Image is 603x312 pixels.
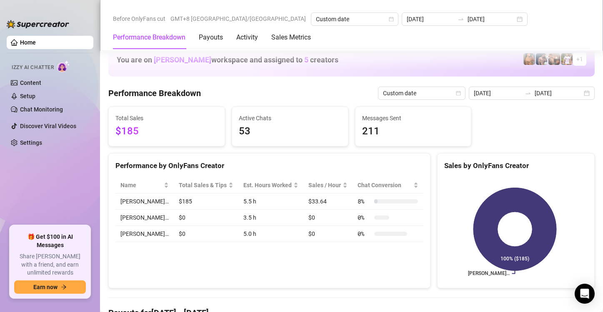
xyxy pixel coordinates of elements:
[316,13,393,25] span: Custom date
[525,90,531,97] span: swap-right
[115,210,174,226] td: [PERSON_NAME]…
[358,181,411,190] span: Chat Conversion
[536,53,548,65] img: Axel
[14,280,86,294] button: Earn nowarrow-right
[57,60,70,72] img: AI Chatter
[20,139,42,146] a: Settings
[238,210,303,226] td: 3.5 h
[33,284,58,290] span: Earn now
[304,55,308,64] span: 5
[548,53,560,65] img: Osvaldo
[238,193,303,210] td: 5.5 h
[303,193,353,210] td: $33.64
[561,53,573,65] img: Hector
[174,226,238,242] td: $0
[12,64,54,72] span: Izzy AI Chatter
[115,124,218,139] span: $185
[523,53,535,65] img: JG
[239,114,341,123] span: Active Chats
[239,124,341,139] span: 53
[358,197,371,206] span: 8 %
[458,16,464,22] span: to
[61,284,67,290] span: arrow-right
[303,177,353,193] th: Sales / Hour
[14,253,86,277] span: Share [PERSON_NAME] with a friend, and earn unlimited rewards
[456,91,461,96] span: calendar
[120,181,162,190] span: Name
[170,12,306,25] span: GMT+8 [GEOGRAPHIC_DATA]/[GEOGRAPHIC_DATA]
[115,193,174,210] td: [PERSON_NAME]…
[575,284,595,304] div: Open Intercom Messenger
[389,17,394,22] span: calendar
[174,177,238,193] th: Total Sales & Tips
[154,55,211,64] span: [PERSON_NAME]
[576,54,583,64] span: + 1
[407,15,454,24] input: Start date
[20,39,36,46] a: Home
[108,87,201,99] h4: Performance Breakdown
[199,32,223,42] div: Payouts
[236,32,258,42] div: Activity
[303,226,353,242] td: $0
[20,93,35,99] a: Setup
[353,177,423,193] th: Chat Conversion
[117,55,338,64] h1: You are on workspace and assigned to creators
[444,160,588,171] div: Sales by OnlyFans Creator
[14,233,86,249] span: 🎁 Get $100 in AI Messages
[113,12,165,25] span: Before OnlyFans cut
[308,181,341,190] span: Sales / Hour
[358,229,371,238] span: 0 %
[535,89,582,98] input: End date
[179,181,227,190] span: Total Sales & Tips
[458,16,464,22] span: swap-right
[113,32,185,42] div: Performance Breakdown
[238,226,303,242] td: 5.0 h
[115,160,423,171] div: Performance by OnlyFans Creator
[115,177,174,193] th: Name
[243,181,292,190] div: Est. Hours Worked
[115,226,174,242] td: [PERSON_NAME]…
[271,32,311,42] div: Sales Metrics
[174,210,238,226] td: $0
[362,114,465,123] span: Messages Sent
[303,210,353,226] td: $0
[115,114,218,123] span: Total Sales
[362,124,465,139] span: 211
[20,79,41,86] a: Content
[174,193,238,210] td: $185
[358,213,371,222] span: 0 %
[7,20,69,28] img: logo-BBDzfeDw.svg
[468,15,515,24] input: End date
[525,90,531,97] span: to
[20,106,63,113] a: Chat Monitoring
[383,87,460,99] span: Custom date
[20,123,76,129] a: Discover Viral Videos
[474,89,521,98] input: Start date
[468,271,509,277] text: [PERSON_NAME]…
